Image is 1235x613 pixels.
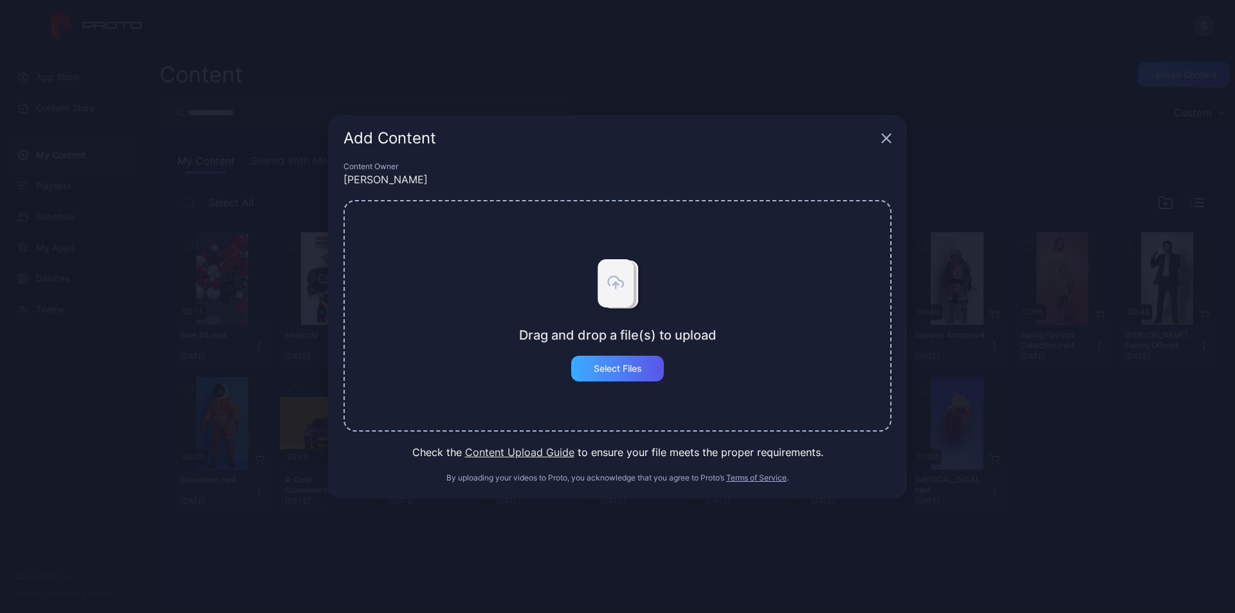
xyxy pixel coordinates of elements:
[343,444,892,460] div: Check the to ensure your file meets the proper requirements.
[726,473,787,483] button: Terms of Service
[343,161,892,172] div: Content Owner
[465,444,574,460] button: Content Upload Guide
[343,473,892,483] div: By uploading your videos to Proto, you acknowledge that you agree to Proto’s .
[571,356,664,381] button: Select Files
[343,172,892,187] div: [PERSON_NAME]
[343,131,876,146] div: Add Content
[519,327,717,343] div: Drag and drop a file(s) to upload
[594,363,642,374] div: Select Files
